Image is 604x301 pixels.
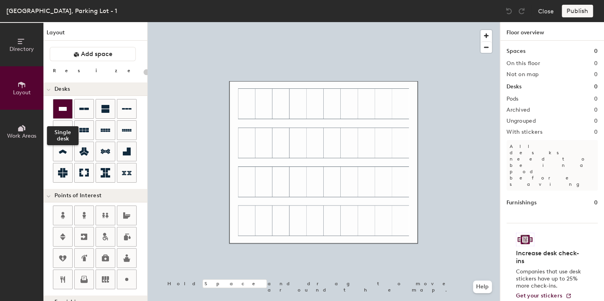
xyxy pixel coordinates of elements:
h2: 0 [594,129,598,135]
p: All desks need to be in a pod before saving [506,140,598,191]
h4: Increase desk check-ins [516,249,583,265]
div: [GEOGRAPHIC_DATA], Parking Lot - 1 [6,6,117,16]
h1: 0 [594,47,598,56]
button: Help [473,280,492,293]
h2: 0 [594,107,598,113]
span: Add space [81,50,113,58]
p: Companies that use desk stickers have up to 25% more check-ins. [516,268,583,290]
h2: 0 [594,71,598,78]
span: Desks [54,86,70,92]
img: Redo [518,7,525,15]
img: Undo [505,7,513,15]
h2: Ungrouped [506,118,536,124]
button: Close [538,5,554,17]
h1: 0 [594,198,598,207]
h1: Desks [506,82,521,91]
button: Add space [50,47,136,61]
button: Single desk [53,99,73,119]
h2: Pods [506,96,518,102]
span: Directory [9,46,34,52]
h2: 0 [594,96,598,102]
h1: Furnishings [506,198,536,207]
span: Get your stickers [516,292,562,299]
img: Sticker logo [516,233,534,246]
h2: On this floor [506,60,540,67]
h2: Archived [506,107,530,113]
h1: Floor overview [500,22,604,41]
h2: 0 [594,118,598,124]
h2: With stickers [506,129,542,135]
h2: Not on map [506,71,538,78]
h1: Spaces [506,47,525,56]
h1: 0 [594,82,598,91]
h2: 0 [594,60,598,67]
a: Get your stickers [516,293,572,299]
span: Points of Interest [54,193,101,199]
span: Layout [13,89,31,96]
h1: Layout [43,28,147,41]
div: Resize [53,67,140,74]
span: Work Areas [7,133,36,139]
